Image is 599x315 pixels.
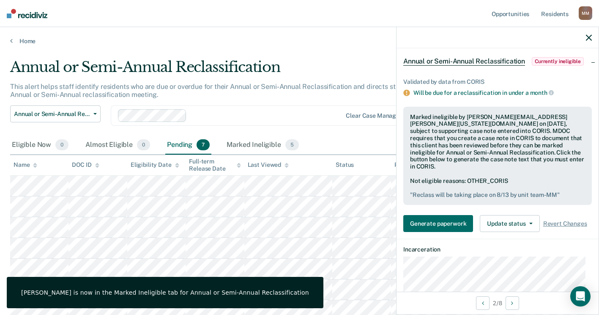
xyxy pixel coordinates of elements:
[189,158,241,172] div: Full-term Release Date
[336,161,354,169] div: Status
[410,177,585,199] div: Not eligible reasons: OTHER_CORIS
[413,89,592,97] div: Will be due for a reclassification in under a month
[165,136,211,155] div: Pending
[55,139,68,150] span: 0
[225,136,301,155] div: Marked Ineligible
[397,48,599,75] div: Annual or Semi-Annual ReclassificationCurrently ineligible
[476,296,490,310] button: Previous Opportunity
[397,292,599,314] div: 2 / 8
[285,139,299,150] span: 5
[410,113,585,170] div: Marked ineligible by [PERSON_NAME][EMAIL_ADDRESS][PERSON_NAME][US_STATE][DOMAIN_NAME] on [DATE], ...
[403,246,592,253] dt: Incarceration
[403,215,473,232] button: Generate paperwork
[394,161,434,169] div: Pending for
[10,136,70,155] div: Eligible Now
[543,220,587,227] span: Revert Changes
[10,58,460,83] div: Annual or Semi-Annual Reclassification
[14,111,90,118] span: Annual or Semi-Annual Reclassification
[410,191,585,199] pre: " Reclass will be taking place on 8/13 by unit team-MM "
[72,161,99,169] div: DOC ID
[570,286,591,307] div: Open Intercom Messenger
[137,139,150,150] span: 0
[579,6,592,20] div: M M
[7,9,47,18] img: Recidiviz
[532,57,584,66] span: Currently ineligible
[10,37,589,45] a: Home
[84,136,152,155] div: Almost Eligible
[197,139,210,150] span: 7
[403,57,525,66] span: Annual or Semi-Annual Reclassification
[131,161,179,169] div: Eligibility Date
[403,78,592,86] div: Validated by data from CORIS
[480,215,539,232] button: Update status
[10,83,451,99] p: This alert helps staff identify residents who are due or overdue for their Annual or Semi-Annual ...
[506,296,519,310] button: Next Opportunity
[21,289,309,296] div: [PERSON_NAME] is now in the Marked Ineligible tab for Annual or Semi-Annual Reclassification
[403,215,476,232] a: Generate paperwork
[346,112,405,119] div: Clear case managers
[14,161,37,169] div: Name
[248,161,289,169] div: Last Viewed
